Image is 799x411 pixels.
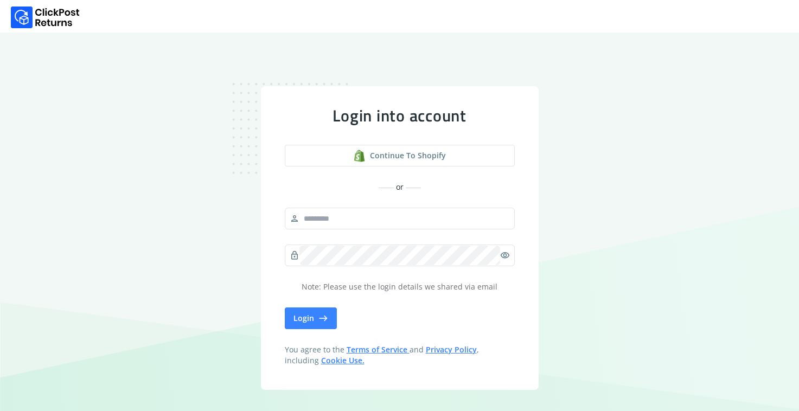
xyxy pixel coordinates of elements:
[285,145,515,166] a: shopify logoContinue to shopify
[285,145,515,166] button: Continue to shopify
[285,182,515,192] div: or
[321,355,365,365] a: Cookie Use.
[353,150,366,162] img: shopify logo
[500,248,510,263] span: visibility
[290,248,299,263] span: lock
[318,311,328,326] span: east
[370,150,446,161] span: Continue to shopify
[347,344,410,355] a: Terms of Service
[11,7,80,28] img: Logo
[285,344,515,366] span: You agree to the and , including
[290,211,299,226] span: person
[285,281,515,292] p: Note: Please use the login details we shared via email
[426,344,477,355] a: Privacy Policy
[285,307,337,329] button: Login east
[285,106,515,125] div: Login into account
